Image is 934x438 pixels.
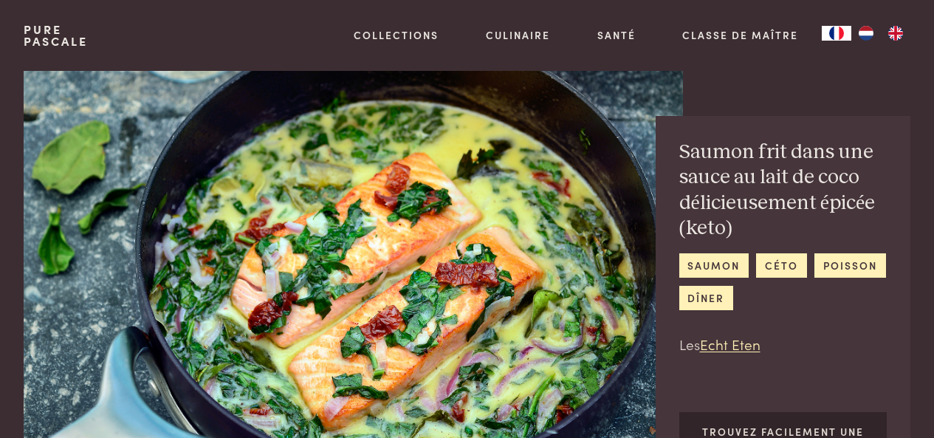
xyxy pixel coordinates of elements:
[822,26,910,41] aside: Language selected: Français
[679,140,887,242] h2: Saumon frit dans une sauce au lait de coco délicieusement épicée (keto)
[682,27,798,43] a: Classe de maître
[822,26,851,41] div: Language
[24,24,88,47] a: PurePascale
[814,253,885,278] a: poisson
[756,253,806,278] a: céto
[597,27,636,43] a: Santé
[851,26,881,41] a: NL
[679,286,733,310] a: dîner
[679,334,887,355] p: Les
[354,27,439,43] a: Collections
[700,334,760,354] a: Echt Eten
[851,26,910,41] ul: Language list
[486,27,550,43] a: Culinaire
[822,26,851,41] a: FR
[881,26,910,41] a: EN
[679,253,749,278] a: saumon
